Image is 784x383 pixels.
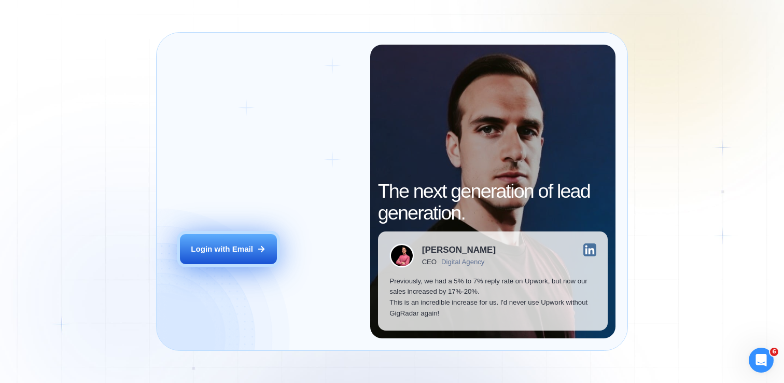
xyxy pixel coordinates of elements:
h2: The next generation of lead generation. [378,181,608,224]
p: Previously, we had a 5% to 7% reply rate on Upwork, but now our sales increased by 17%-20%. This ... [389,276,596,319]
div: [PERSON_NAME] [422,245,496,254]
div: CEO [422,258,437,266]
span: 6 [770,348,778,356]
iframe: Intercom live chat [749,348,774,373]
div: Digital Agency [441,258,484,266]
div: Login with Email [191,244,253,255]
button: Login with Email [180,234,277,265]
